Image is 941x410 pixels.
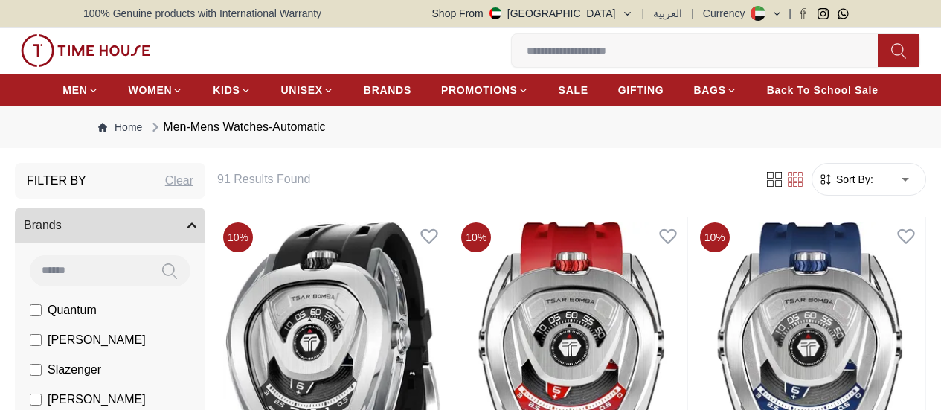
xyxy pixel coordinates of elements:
span: KIDS [213,83,240,97]
span: 10 % [461,222,491,252]
input: [PERSON_NAME] [30,394,42,406]
span: SALE [559,83,588,97]
span: [PERSON_NAME] [48,391,146,409]
span: BAGS [693,83,725,97]
span: Brands [24,217,62,234]
span: PROMOTIONS [441,83,518,97]
span: | [691,6,694,21]
img: ... [21,34,150,67]
a: BRANDS [364,77,411,103]
a: Facebook [797,8,809,19]
a: KIDS [213,77,251,103]
a: MEN [62,77,98,103]
a: GIFTING [618,77,664,103]
div: Men-Mens Watches-Automatic [148,118,325,136]
a: Home [98,120,142,135]
nav: Breadcrumb [83,106,858,148]
span: Slazenger [48,361,101,379]
h3: Filter By [27,172,86,190]
span: [PERSON_NAME] [48,331,146,349]
input: Slazenger [30,364,42,376]
button: Brands [15,208,205,243]
a: WOMEN [129,77,184,103]
a: Instagram [818,8,829,19]
img: United Arab Emirates [489,7,501,19]
div: Clear [165,172,193,190]
div: Currency [703,6,751,21]
span: | [642,6,645,21]
button: العربية [653,6,682,21]
span: 100% Genuine products with International Warranty [83,6,321,21]
a: PROMOTIONS [441,77,529,103]
span: GIFTING [618,83,664,97]
span: BRANDS [364,83,411,97]
a: SALE [559,77,588,103]
a: Whatsapp [838,8,849,19]
span: Quantum [48,301,97,319]
a: UNISEX [281,77,334,103]
span: | [789,6,791,21]
span: 10 % [700,222,730,252]
span: WOMEN [129,83,173,97]
span: 10 % [223,222,253,252]
input: Quantum [30,304,42,316]
button: Shop From[GEOGRAPHIC_DATA] [432,6,633,21]
span: Back To School Sale [767,83,879,97]
button: Sort By: [818,172,873,187]
span: UNISEX [281,83,323,97]
h6: 91 Results Found [217,170,746,188]
a: BAGS [693,77,736,103]
span: Sort By: [833,172,873,187]
input: [PERSON_NAME] [30,334,42,346]
a: Back To School Sale [767,77,879,103]
span: MEN [62,83,87,97]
